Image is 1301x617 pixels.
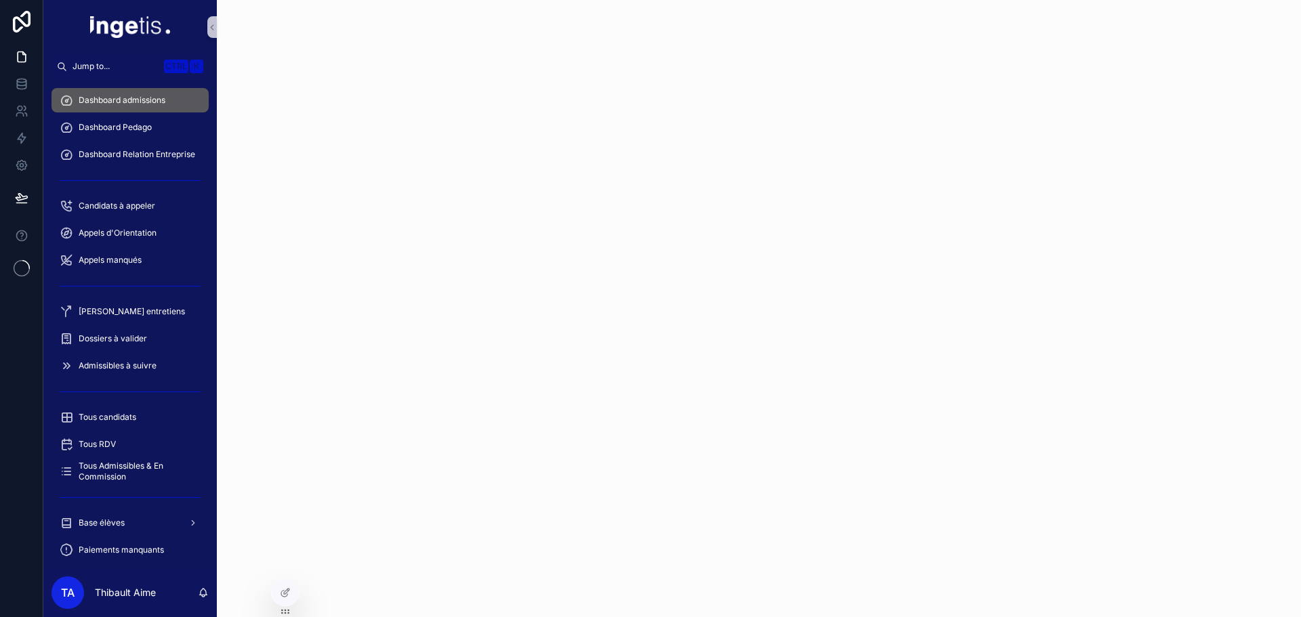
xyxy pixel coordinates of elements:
[51,354,209,378] a: Admissibles à suivre
[79,228,157,238] span: Appels d'Orientation
[79,149,195,160] span: Dashboard Relation Entreprise
[61,584,75,601] span: TA
[79,545,164,555] span: Paiements manquants
[51,511,209,535] a: Base élèves
[43,79,217,568] div: scrollable content
[79,333,147,344] span: Dossiers à valider
[79,306,185,317] span: [PERSON_NAME] entretiens
[79,439,116,450] span: Tous RDV
[51,194,209,218] a: Candidats à appeler
[51,538,209,562] a: Paiements manquants
[79,461,195,482] span: Tous Admissibles & En Commission
[51,115,209,140] a: Dashboard Pedago
[51,221,209,245] a: Appels d'Orientation
[51,248,209,272] a: Appels manqués
[164,60,188,73] span: Ctrl
[51,299,209,324] a: [PERSON_NAME] entretiens
[79,517,125,528] span: Base élèves
[51,54,209,79] button: Jump to...CtrlK
[51,405,209,429] a: Tous candidats
[79,200,155,211] span: Candidats à appeler
[51,459,209,484] a: Tous Admissibles & En Commission
[79,255,142,265] span: Appels manqués
[73,61,159,72] span: Jump to...
[79,95,165,106] span: Dashboard admissions
[51,142,209,167] a: Dashboard Relation Entreprise
[79,412,136,423] span: Tous candidats
[79,122,152,133] span: Dashboard Pedago
[51,432,209,456] a: Tous RDV
[79,360,157,371] span: Admissibles à suivre
[191,61,202,72] span: K
[90,16,170,38] img: App logo
[51,88,209,112] a: Dashboard admissions
[51,326,209,351] a: Dossiers à valider
[95,586,156,599] p: Thibault Aime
